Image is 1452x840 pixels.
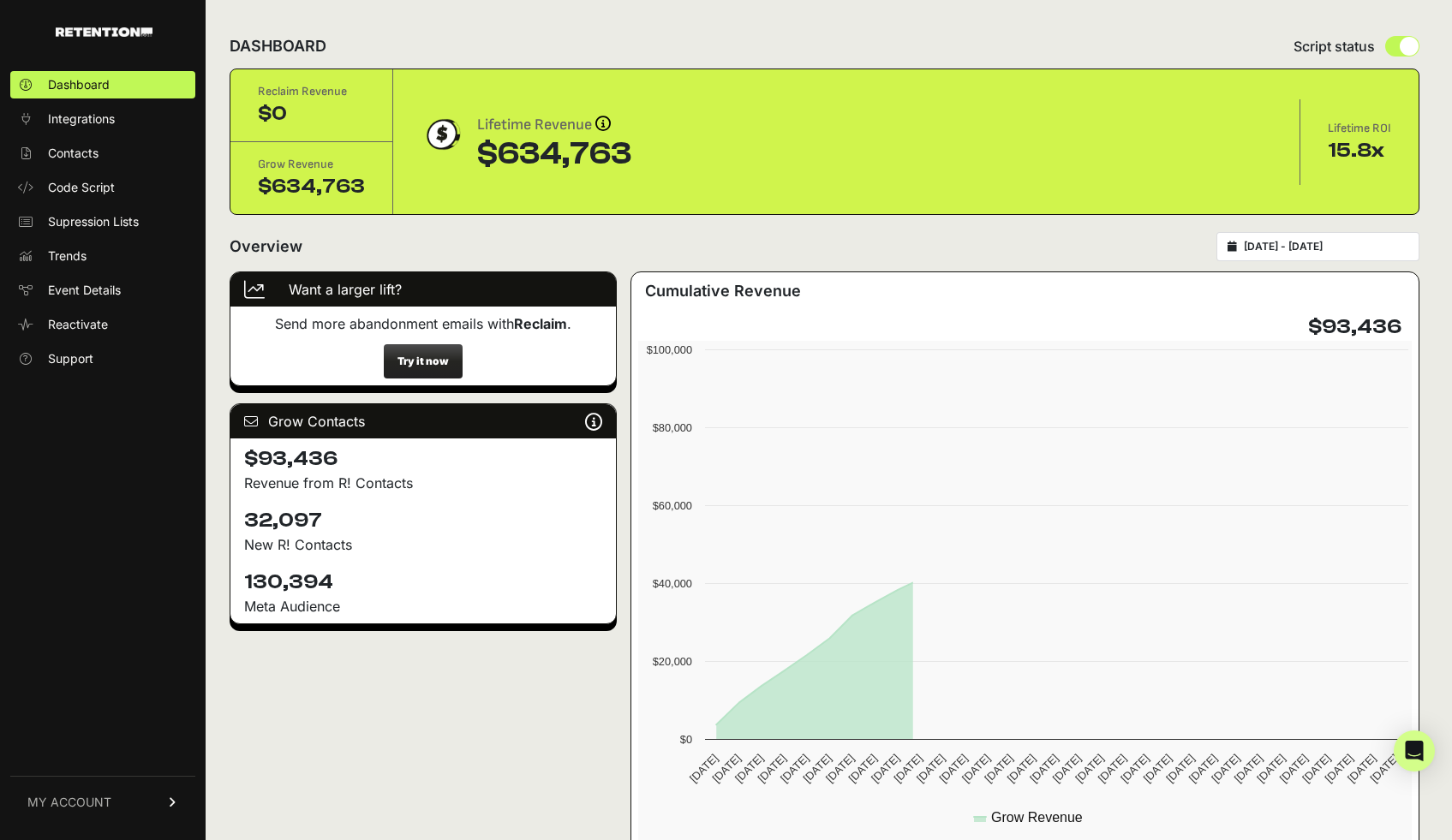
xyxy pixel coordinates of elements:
[10,140,195,167] a: Contacts
[48,110,115,128] span: Integrations
[27,794,111,811] span: MY ACCOUNT
[48,213,139,230] span: Supression Lists
[258,100,365,128] div: $0
[732,752,766,785] text: [DATE]
[514,315,567,332] strong: Reclaim
[1119,752,1152,785] text: [DATE]
[10,71,195,98] a: Dashboard
[756,752,789,785] text: [DATE]
[1255,752,1288,785] text: [DATE]
[56,27,152,37] img: Retention.com
[1294,36,1375,57] span: Script status
[687,752,720,785] text: [DATE]
[1300,752,1333,785] text: [DATE]
[230,272,616,307] div: Want a larger lift?
[10,277,195,304] a: Event Details
[653,499,692,512] text: $60,000
[846,752,880,785] text: [DATE]
[1186,752,1220,785] text: [DATE]
[48,316,108,333] span: Reactivate
[258,83,365,100] div: Reclaim Revenue
[258,156,365,173] div: Grow Revenue
[10,105,195,133] a: Integrations
[48,76,110,93] span: Dashboard
[645,279,801,303] h3: Cumulative Revenue
[244,596,602,617] div: Meta Audience
[48,282,121,299] span: Event Details
[258,173,365,200] div: $634,763
[421,113,463,156] img: dollar-coin-05c43ed7efb7bc0c12610022525b4bbbb207c7efeef5aecc26f025e68dcafac9.png
[1328,120,1391,137] div: Lifetime ROI
[914,752,947,785] text: [DATE]
[230,235,302,259] h2: Overview
[801,752,834,785] text: [DATE]
[937,752,971,785] text: [DATE]
[10,242,195,270] a: Trends
[653,421,692,434] text: $80,000
[1005,752,1038,785] text: [DATE]
[244,313,602,334] p: Send more abandonment emails with .
[477,113,631,137] div: Lifetime Revenue
[653,577,692,590] text: $40,000
[1394,730,1435,771] div: Open Intercom Messenger
[48,145,99,162] span: Contacts
[991,810,1083,825] text: Grow Revenue
[48,179,115,196] span: Code Script
[244,445,602,473] h4: $93,436
[892,752,925,785] text: [DATE]
[778,752,811,785] text: [DATE]
[823,752,857,785] text: [DATE]
[983,752,1016,785] text: [DATE]
[244,507,602,534] h4: 32,097
[1141,752,1174,785] text: [DATE]
[10,208,195,235] a: Supression Lists
[959,752,993,785] text: [DATE]
[10,345,195,372] a: Support
[397,354,449,367] strong: Try it now
[1345,752,1378,785] text: [DATE]
[869,752,902,785] text: [DATE]
[680,733,692,746] text: $0
[1277,752,1311,785] text: [DATE]
[48,350,93,367] span: Support
[10,174,195,201] a: Code Script
[10,311,195,338] a: Reactivate
[1050,752,1084,785] text: [DATE]
[1164,752,1198,785] text: [DATE]
[1368,752,1401,785] text: [DATE]
[1323,752,1356,785] text: [DATE]
[1308,313,1401,341] h4: $93,436
[647,343,692,356] text: $100,000
[477,137,631,171] div: $634,763
[1096,752,1129,785] text: [DATE]
[244,473,602,493] p: Revenue from R! Contacts
[244,534,602,555] p: New R! Contacts
[1073,752,1107,785] text: [DATE]
[1210,752,1243,785] text: [DATE]
[230,34,326,58] h2: DASHBOARD
[244,569,602,596] h4: 130,394
[48,247,87,265] span: Trends
[710,752,744,785] text: [DATE]
[10,776,195,828] a: MY ACCOUNT
[1232,752,1265,785] text: [DATE]
[1028,752,1061,785] text: [DATE]
[1328,137,1391,164] div: 15.8x
[653,655,692,668] text: $20,000
[230,404,616,438] div: Grow Contacts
